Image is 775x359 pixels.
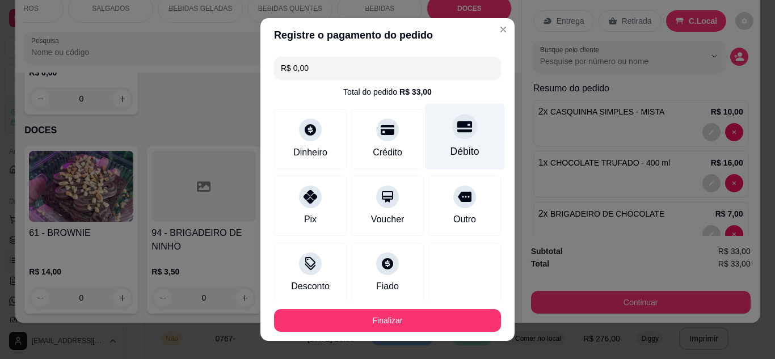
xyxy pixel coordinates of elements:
button: Finalizar [274,309,501,332]
div: Voucher [371,213,405,226]
div: Débito [450,144,479,159]
div: Outro [453,213,476,226]
div: Desconto [291,280,330,293]
div: Pix [304,213,317,226]
div: Dinheiro [293,146,327,159]
div: Crédito [373,146,402,159]
div: Total do pedido [343,86,432,98]
header: Registre o pagamento do pedido [260,18,515,52]
div: R$ 33,00 [399,86,432,98]
button: Close [494,20,512,39]
div: Fiado [376,280,399,293]
input: Ex.: hambúrguer de cordeiro [281,57,494,79]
